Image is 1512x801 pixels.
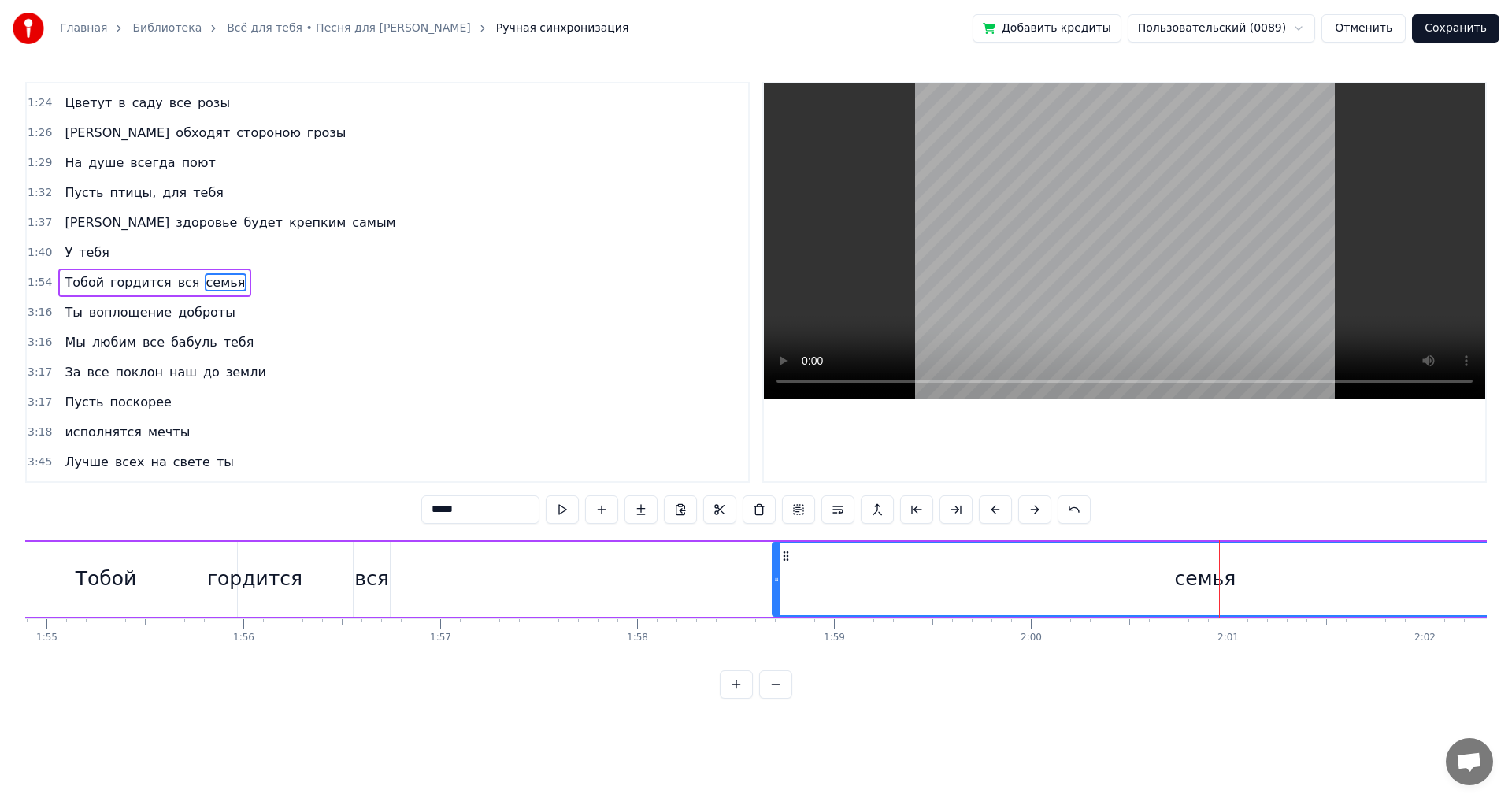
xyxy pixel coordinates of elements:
[87,154,125,172] span: душе
[169,333,219,351] span: бабуль
[28,335,52,350] span: 3:16
[224,363,268,381] span: земли
[13,13,44,44] img: youka
[1446,738,1493,785] div: Открытый чат
[63,154,83,172] span: На
[1321,14,1406,43] button: Отменить
[233,632,254,644] div: 1:56
[28,365,52,380] span: 3:17
[172,453,212,471] span: свете
[63,393,105,411] span: Пусть
[196,94,232,112] span: розы
[176,303,237,321] span: доброты
[87,303,173,321] span: воплощение
[141,333,166,351] span: все
[63,124,171,142] span: [PERSON_NAME]
[354,564,389,594] div: вся
[109,184,158,202] span: птицы,
[132,20,202,36] a: Библиотека
[207,564,302,594] div: гордится
[28,95,52,111] span: 1:24
[174,124,232,142] span: обходят
[28,454,52,470] span: 3:45
[202,363,221,381] span: до
[76,564,137,594] div: Тобой
[86,363,111,381] span: все
[205,273,247,291] span: семья
[287,213,347,232] span: крепким
[306,124,348,142] span: грозы
[235,124,302,142] span: стороною
[63,243,74,261] span: У
[109,273,173,291] span: гордится
[63,423,143,441] span: исполнятся
[1217,632,1239,644] div: 2:01
[180,154,217,172] span: поют
[28,155,52,171] span: 1:29
[28,215,52,231] span: 1:37
[128,154,176,172] span: всегда
[63,363,82,381] span: За
[113,453,146,471] span: всех
[131,94,165,112] span: саду
[63,273,106,291] span: Тобой
[117,94,127,112] span: в
[430,632,451,644] div: 1:57
[109,393,173,411] span: поскорее
[1414,632,1436,644] div: 2:02
[114,363,165,381] span: поклон
[824,632,845,644] div: 1:59
[1175,564,1236,594] div: семья
[627,632,648,644] div: 1:58
[91,333,138,351] span: любим
[1412,14,1499,43] button: Сохранить
[174,213,239,232] span: здоровье
[168,363,198,381] span: наш
[28,305,52,321] span: 3:16
[63,453,109,471] span: Лучше
[28,245,52,261] span: 1:40
[77,243,111,261] span: тебя
[496,20,629,36] span: Ручная синхронизация
[63,213,171,232] span: [PERSON_NAME]
[28,425,52,440] span: 3:18
[63,333,87,351] span: Мы
[161,184,188,202] span: для
[227,20,471,36] a: Всё для тебя • Песня для [PERSON_NAME]
[63,184,105,202] span: Пусть
[149,453,168,471] span: на
[176,273,202,291] span: вся
[215,453,235,471] span: ты
[63,94,113,112] span: Цветут
[168,94,193,112] span: все
[242,213,284,232] span: будет
[28,275,52,291] span: 1:54
[973,14,1121,43] button: Добавить кредиты
[28,395,52,410] span: 3:17
[222,333,256,351] span: тебя
[28,125,52,141] span: 1:26
[36,632,57,644] div: 1:55
[350,213,397,232] span: самым
[146,423,191,441] span: мечты
[60,20,628,36] nav: breadcrumb
[60,20,107,36] a: Главная
[1021,632,1042,644] div: 2:00
[28,185,52,201] span: 1:32
[191,184,225,202] span: тебя
[63,303,83,321] span: Ты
